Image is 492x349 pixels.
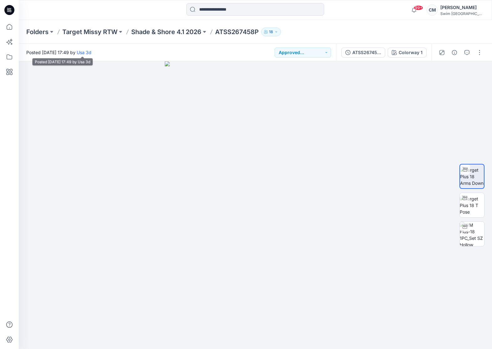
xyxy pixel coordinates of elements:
a: Shade & Shore 4.1 2026 [131,28,201,36]
div: CM [427,4,438,16]
span: Posted [DATE] 17:49 by [26,49,91,56]
div: Swim [GEOGRAPHIC_DATA] [440,11,484,16]
div: Colorway 1 [399,49,422,56]
button: 18 [261,28,281,36]
img: WM Plus-18 1PC_Set SZ Hollow [460,222,484,246]
a: Target Missy RTW [62,28,117,36]
button: ATSS267458P (1) [341,48,385,58]
button: Details [449,48,459,58]
img: Target Plus 18 T Pose [460,195,484,215]
span: 99+ [414,5,423,10]
img: Target Plus 18 Arms Down [460,167,484,186]
button: Colorway 1 [388,48,427,58]
div: [PERSON_NAME] [440,4,484,11]
div: ATSS267458P (1) [352,49,381,56]
a: Folders [26,28,49,36]
a: Usa 3d [77,50,91,55]
p: 18 [269,28,273,35]
p: ATSS267458P [215,28,259,36]
img: eyJhbGciOiJIUzI1NiIsImtpZCI6IjAiLCJzbHQiOiJzZXMiLCJ0eXAiOiJKV1QifQ.eyJkYXRhIjp7InR5cGUiOiJzdG9yYW... [165,61,346,349]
